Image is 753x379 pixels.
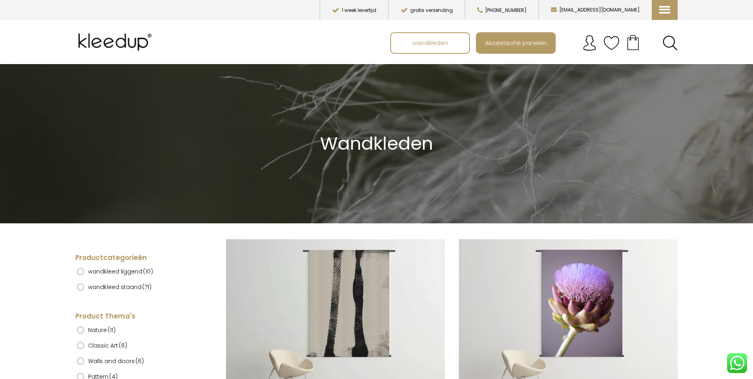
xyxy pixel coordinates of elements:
[582,35,598,51] img: account.svg
[320,131,433,156] span: Wandkleden
[88,265,153,278] label: wandkleed liggend
[481,35,551,50] span: Akoestische panelen
[88,339,127,352] label: Classic Art
[477,33,555,53] a: Akoestische panelen
[75,312,196,321] h4: Product Thema's
[390,32,684,54] nav: Main menu
[75,26,157,58] img: Kleedup
[604,35,619,51] img: verlanglijstje.svg
[108,326,116,334] span: (11)
[75,253,196,263] h4: Productcategorieën
[143,268,153,275] span: (10)
[619,32,647,52] a: Your cart
[408,35,452,50] span: wandkleden
[136,357,144,365] span: (6)
[88,354,144,368] label: Walls and doors
[88,280,151,294] label: wandkleed staand
[142,283,151,291] span: (71)
[88,323,116,337] label: Nature
[391,33,469,53] a: wandkleden
[119,342,127,350] span: (6)
[663,35,678,51] a: Search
